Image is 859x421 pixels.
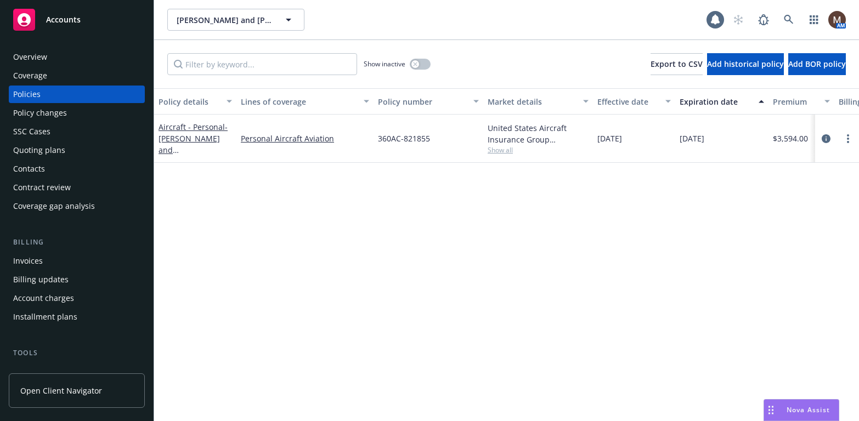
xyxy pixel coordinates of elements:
[9,271,145,288] a: Billing updates
[378,96,467,107] div: Policy number
[9,237,145,248] div: Billing
[803,9,825,31] a: Switch app
[241,96,357,107] div: Lines of coverage
[9,348,145,359] div: Tools
[828,11,846,29] img: photo
[675,88,768,115] button: Expiration date
[20,385,102,396] span: Open Client Navigator
[378,133,430,144] span: 360AC-821855
[13,104,67,122] div: Policy changes
[841,132,855,145] a: more
[764,400,778,420] div: Drag to move
[159,96,220,107] div: Policy details
[788,53,846,75] button: Add BOR policy
[167,9,304,31] button: [PERSON_NAME] and [PERSON_NAME]
[13,86,41,103] div: Policies
[9,123,145,140] a: SSC Cases
[13,160,45,178] div: Contacts
[787,405,830,414] span: Nova Assist
[9,48,145,66] a: Overview
[768,88,834,115] button: Premium
[13,363,60,380] div: Manage files
[788,59,846,69] span: Add BOR policy
[13,48,47,66] div: Overview
[9,104,145,122] a: Policy changes
[9,4,145,35] a: Accounts
[241,133,369,144] a: Personal Aircraft Aviation
[773,96,818,107] div: Premium
[9,252,145,270] a: Invoices
[651,53,703,75] button: Export to CSV
[651,59,703,69] span: Export to CSV
[9,179,145,196] a: Contract review
[488,96,577,107] div: Market details
[820,132,833,145] a: circleInformation
[13,67,47,84] div: Coverage
[167,53,357,75] input: Filter by keyword...
[13,289,74,307] div: Account charges
[680,133,704,144] span: [DATE]
[483,88,593,115] button: Market details
[154,88,236,115] button: Policy details
[9,141,145,159] a: Quoting plans
[364,59,405,69] span: Show inactive
[753,9,775,31] a: Report a Bug
[46,15,81,24] span: Accounts
[13,141,65,159] div: Quoting plans
[9,197,145,215] a: Coverage gap analysis
[778,9,800,31] a: Search
[9,86,145,103] a: Policies
[9,67,145,84] a: Coverage
[13,179,71,196] div: Contract review
[374,88,483,115] button: Policy number
[159,122,228,167] a: Aircraft - Personal
[597,96,659,107] div: Effective date
[680,96,752,107] div: Expiration date
[764,399,839,421] button: Nova Assist
[13,252,43,270] div: Invoices
[488,122,589,145] div: United States Aircraft Insurance Group ([GEOGRAPHIC_DATA]), United States Aircraft Insurance Grou...
[236,88,374,115] button: Lines of coverage
[9,363,145,380] a: Manage files
[13,308,77,326] div: Installment plans
[727,9,749,31] a: Start snowing
[707,59,784,69] span: Add historical policy
[773,133,808,144] span: $3,594.00
[13,271,69,288] div: Billing updates
[9,289,145,307] a: Account charges
[9,160,145,178] a: Contacts
[13,197,95,215] div: Coverage gap analysis
[13,123,50,140] div: SSC Cases
[9,308,145,326] a: Installment plans
[593,88,675,115] button: Effective date
[488,145,589,155] span: Show all
[707,53,784,75] button: Add historical policy
[177,14,272,26] span: [PERSON_NAME] and [PERSON_NAME]
[597,133,622,144] span: [DATE]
